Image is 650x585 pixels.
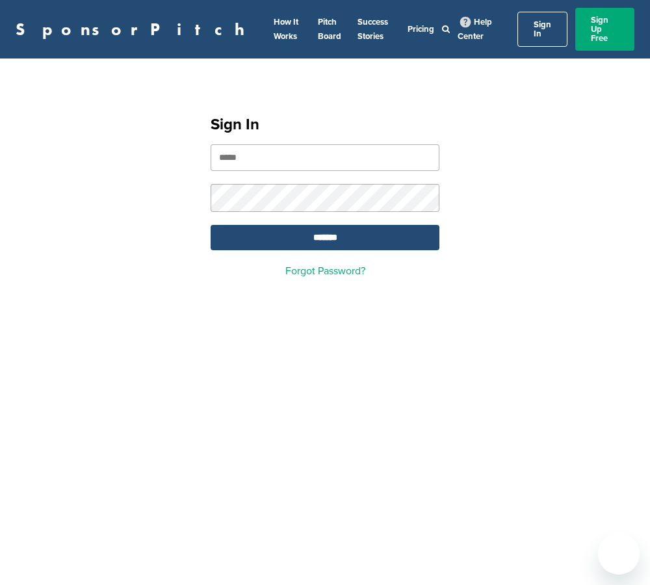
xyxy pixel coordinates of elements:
a: Sign Up Free [575,8,634,51]
a: How It Works [274,17,298,42]
iframe: Button to launch messaging window [598,533,640,575]
a: Pricing [408,24,434,34]
a: Forgot Password? [285,265,365,278]
a: Pitch Board [318,17,341,42]
a: Success Stories [357,17,388,42]
a: Help Center [458,14,492,44]
h1: Sign In [211,113,439,136]
a: Sign In [517,12,567,47]
a: SponsorPitch [16,21,253,38]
